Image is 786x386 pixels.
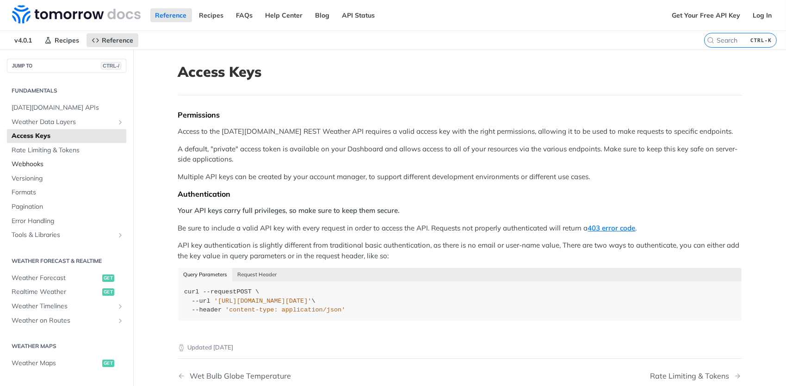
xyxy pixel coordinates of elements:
[178,172,742,182] p: Multiple API keys can be created by your account manager, to support different development enviro...
[117,231,124,239] button: Show subpages for Tools & Libraries
[231,8,258,22] a: FAQs
[150,8,192,22] a: Reference
[194,8,229,22] a: Recipes
[225,306,345,313] span: 'content-type: application/json'
[7,129,126,143] a: Access Keys
[748,36,774,45] kbd: CTRL-K
[102,360,114,367] span: get
[7,115,126,129] a: Weather Data LayersShow subpages for Weather Data Layers
[232,268,282,281] button: Request Header
[7,157,126,171] a: Webhooks
[39,33,84,47] a: Recipes
[12,5,141,24] img: Tomorrow.io Weather API Docs
[12,287,100,297] span: Realtime Weather
[7,356,126,370] a: Weather Mapsget
[7,257,126,265] h2: Weather Forecast & realtime
[650,372,742,380] a: Next Page: Rate Limiting & Tokens
[7,285,126,299] a: Realtime Weatherget
[178,223,742,234] p: Be sure to include a valid API key with every request in order to access the API. Requests not pr...
[7,59,126,73] button: JUMP TOCTRL-/
[117,317,124,324] button: Show subpages for Weather on Routes
[12,131,124,141] span: Access Keys
[12,202,124,212] span: Pagination
[7,342,126,350] h2: Weather Maps
[186,372,291,380] div: Wet Bulb Globe Temperature
[178,343,742,352] p: Updated [DATE]
[184,288,199,295] span: curl
[7,186,126,199] a: Formats
[12,217,124,226] span: Error Handling
[7,172,126,186] a: Versioning
[178,63,742,80] h1: Access Keys
[7,143,126,157] a: Rate Limiting & Tokens
[260,8,308,22] a: Help Center
[178,240,742,261] p: API key authentication is slightly different from traditional basic authentication, as there is n...
[184,287,735,315] div: POST \ \
[9,33,37,47] span: v4.0.1
[588,224,636,232] a: 403 error code
[12,274,100,283] span: Weather Forecast
[748,8,777,22] a: Log In
[650,372,734,380] div: Rate Limiting & Tokens
[12,174,124,183] span: Versioning
[178,110,742,119] div: Permissions
[12,302,114,311] span: Weather Timelines
[102,274,114,282] span: get
[214,298,312,305] span: '[URL][DOMAIN_NAME][DATE]'
[192,306,222,313] span: --header
[178,372,420,380] a: Previous Page: Wet Bulb Globe Temperature
[7,214,126,228] a: Error Handling
[12,316,114,325] span: Weather on Routes
[12,160,124,169] span: Webhooks
[102,36,133,44] span: Reference
[7,228,126,242] a: Tools & LibrariesShow subpages for Tools & Libraries
[117,303,124,310] button: Show subpages for Weather Timelines
[7,200,126,214] a: Pagination
[12,230,114,240] span: Tools & Libraries
[12,188,124,197] span: Formats
[7,314,126,328] a: Weather on RoutesShow subpages for Weather on Routes
[117,118,124,126] button: Show subpages for Weather Data Layers
[7,87,126,95] h2: Fundamentals
[178,144,742,165] p: A default, "private" access token is available on your Dashboard and allows access to all of your...
[101,62,121,69] span: CTRL-/
[310,8,335,22] a: Blog
[7,299,126,313] a: Weather TimelinesShow subpages for Weather Timelines
[12,359,100,368] span: Weather Maps
[12,103,124,112] span: [DATE][DOMAIN_NAME] APIs
[667,8,745,22] a: Get Your Free API Key
[7,101,126,115] a: [DATE][DOMAIN_NAME] APIs
[707,37,714,44] svg: Search
[7,271,126,285] a: Weather Forecastget
[55,36,79,44] span: Recipes
[192,298,210,305] span: --url
[178,189,742,199] div: Authentication
[12,118,114,127] span: Weather Data Layers
[178,206,400,215] strong: Your API keys carry full privileges, so make sure to keep them secure.
[87,33,138,47] a: Reference
[337,8,380,22] a: API Status
[102,288,114,296] span: get
[12,146,124,155] span: Rate Limiting & Tokens
[203,288,237,295] span: --request
[178,126,742,137] p: Access to the [DATE][DOMAIN_NAME] REST Weather API requires a valid access key with the right per...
